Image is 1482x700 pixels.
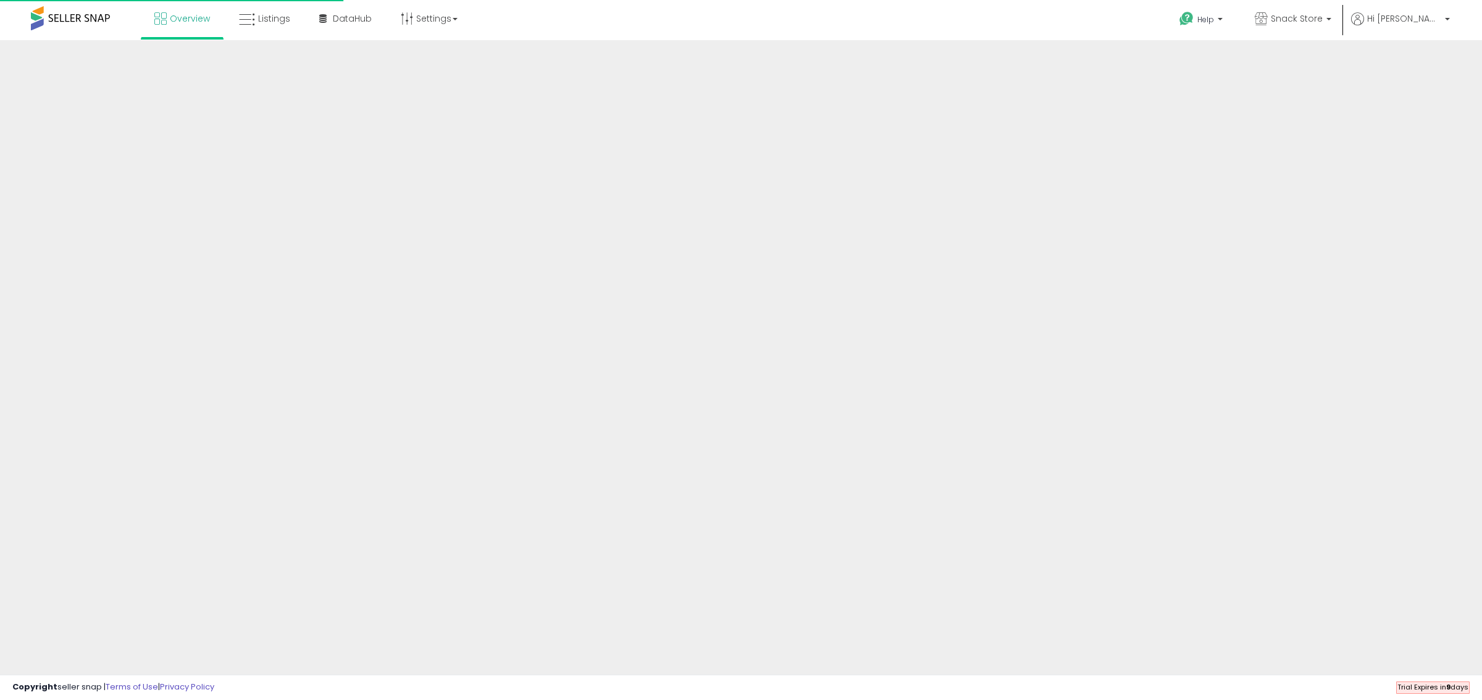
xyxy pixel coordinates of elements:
span: Hi [PERSON_NAME] [1367,12,1441,25]
span: Listings [258,12,290,25]
span: DataHub [333,12,372,25]
span: Snack Store [1271,12,1323,25]
i: Get Help [1179,11,1194,27]
span: Help [1197,14,1214,25]
span: Overview [170,12,210,25]
a: Hi [PERSON_NAME] [1351,12,1450,40]
a: Help [1170,2,1235,40]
